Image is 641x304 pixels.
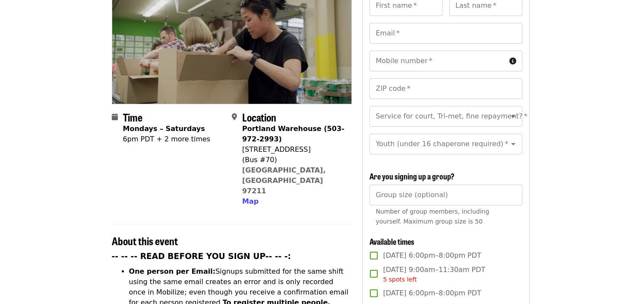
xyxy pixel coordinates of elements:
strong: Portland Warehouse (503-972-2993) [242,125,344,143]
span: Available times [369,236,414,247]
div: [STREET_ADDRESS] [242,144,345,155]
strong: One person per Email: [129,267,216,275]
span: Are you signing up a group? [369,170,455,182]
strong: -- -- -- READ BEFORE YOU SIGN UP-- -- -: [112,252,291,261]
button: Map [242,196,259,207]
button: Open [507,138,519,150]
span: Number of group members, including yourself. Maximum group size is 50 [376,208,489,225]
button: Open [507,110,519,122]
i: calendar icon [112,113,118,121]
i: map-marker-alt icon [232,113,237,121]
span: Map [242,197,259,205]
div: (Bus #70) [242,155,345,165]
span: Location [242,109,276,125]
div: 6pm PDT + 2 more times [123,134,211,144]
span: 5 spots left [383,276,417,283]
i: circle-info icon [509,57,516,65]
span: Time [123,109,142,125]
a: [GEOGRAPHIC_DATA], [GEOGRAPHIC_DATA] 97211 [242,166,326,195]
input: [object Object] [369,185,522,205]
input: ZIP code [369,78,522,99]
span: [DATE] 9:00am–11:30am PDT [383,265,485,284]
span: [DATE] 6:00pm–8:00pm PDT [383,288,481,298]
span: About this event [112,233,178,248]
input: Mobile number [369,51,505,71]
span: [DATE] 6:00pm–8:00pm PDT [383,250,481,261]
strong: Mondays – Saturdays [123,125,205,133]
input: Email [369,23,522,44]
